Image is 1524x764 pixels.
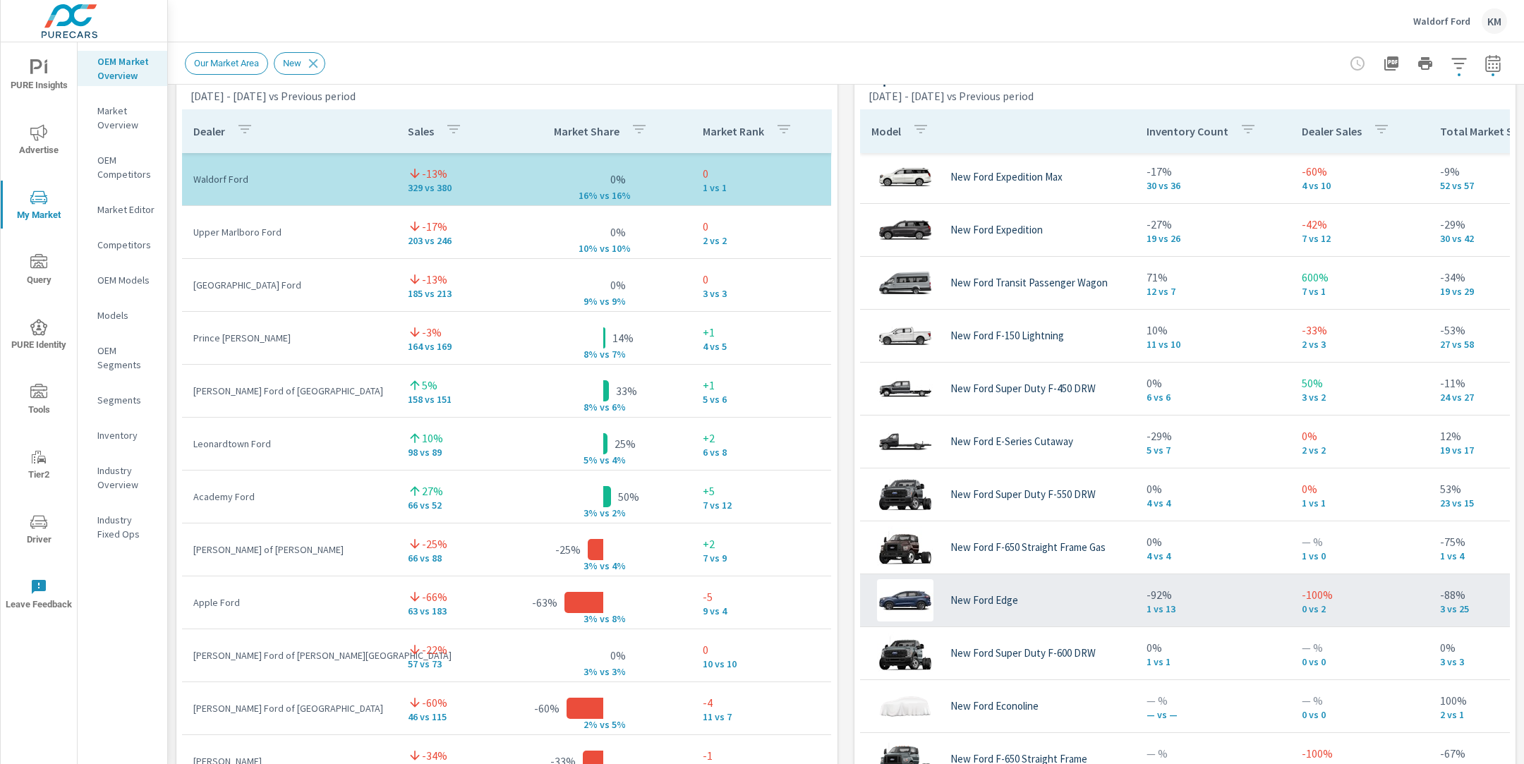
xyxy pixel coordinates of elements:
[568,507,605,519] p: 3% v
[703,271,820,288] p: 0
[97,202,156,217] p: Market Editor
[610,224,626,241] p: 0%
[97,428,156,442] p: Inventory
[555,541,581,558] p: -25%
[422,694,447,711] p: -60%
[618,488,639,505] p: 50%
[568,401,605,413] p: 8% v
[1302,497,1417,509] p: 1 vs 1
[703,658,820,669] p: 10 vs 10
[703,641,820,658] p: 0
[703,447,820,458] p: 6 vs 8
[97,513,156,541] p: Industry Fixed Ops
[422,218,447,235] p: -17%
[1302,375,1417,392] p: 50%
[422,588,447,605] p: -66%
[78,389,167,411] div: Segments
[408,341,504,352] p: 164 vs 169
[1302,339,1417,350] p: 2 vs 3
[1147,124,1228,138] p: Inventory Count
[877,420,933,463] img: glamour
[193,490,385,504] p: Academy Ford
[78,425,167,446] div: Inventory
[703,394,820,405] p: 5 vs 6
[1147,269,1279,286] p: 71%
[1411,49,1439,78] button: Print Report
[1413,15,1470,28] p: Waldorf Ford
[703,747,820,764] p: -1
[568,189,605,202] p: 16% v
[877,262,933,304] img: glamour
[703,182,820,193] p: 1 vs 1
[193,225,385,239] p: Upper Marlboro Ford
[1302,692,1417,709] p: — %
[1302,233,1417,244] p: 7 vs 12
[408,711,504,722] p: 46 vs 115
[605,401,639,413] p: s 6%
[408,605,504,617] p: 63 vs 183
[605,348,639,360] p: s 7%
[1302,322,1417,339] p: -33%
[1147,480,1279,497] p: 0%
[5,254,73,289] span: Query
[703,165,820,182] p: 0
[408,658,504,669] p: 57 vs 73
[408,124,434,138] p: Sales
[1302,639,1417,656] p: — %
[568,559,605,572] p: 3% v
[703,588,820,605] p: -5
[78,460,167,495] div: Industry Overview
[1147,745,1279,762] p: — %
[78,340,167,375] div: OEM Segments
[616,382,637,399] p: 33%
[568,718,605,731] p: 2% v
[408,288,504,299] p: 185 vs 213
[1147,163,1279,180] p: -17%
[193,648,385,662] p: [PERSON_NAME] Ford of [PERSON_NAME][GEOGRAPHIC_DATA]
[1302,444,1417,456] p: 2 vs 2
[869,87,1034,104] p: [DATE] - [DATE] vs Previous period
[568,242,605,255] p: 10% v
[703,483,820,499] p: +5
[1302,163,1417,180] p: -60%
[97,308,156,322] p: Models
[1147,339,1279,350] p: 11 vs 10
[97,393,156,407] p: Segments
[1302,180,1417,191] p: 4 vs 10
[950,488,1096,501] p: New Ford Super Duty F-550 DRW
[5,124,73,159] span: Advertise
[877,315,933,357] img: glamour
[78,305,167,326] div: Models
[1147,603,1279,614] p: 1 vs 13
[605,454,639,466] p: s 4%
[605,612,639,625] p: s 8%
[274,58,310,68] span: New
[274,52,325,75] div: New
[1377,49,1405,78] button: "Export Report to PDF"
[703,377,820,394] p: +1
[78,51,167,86] div: OEM Market Overview
[877,579,933,621] img: glamour
[1302,269,1417,286] p: 600%
[1147,375,1279,392] p: 0%
[1147,216,1279,233] p: -27%
[78,150,167,185] div: OEM Competitors
[703,499,820,511] p: 7 vs 12
[605,295,639,308] p: s 9%
[422,271,447,288] p: -13%
[422,641,447,658] p: -22%
[5,59,73,94] span: PURE Insights
[190,87,356,104] p: [DATE] - [DATE] vs Previous period
[78,269,167,291] div: OEM Models
[610,171,626,188] p: 0%
[605,718,639,731] p: s 5%
[703,694,820,711] p: -4
[950,277,1108,289] p: New Ford Transit Passenger Wagon
[1147,586,1279,603] p: -92%
[5,384,73,418] span: Tools
[1302,586,1417,603] p: -100%
[1147,692,1279,709] p: — %
[568,454,605,466] p: 5% v
[554,124,619,138] p: Market Share
[610,647,626,664] p: 0%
